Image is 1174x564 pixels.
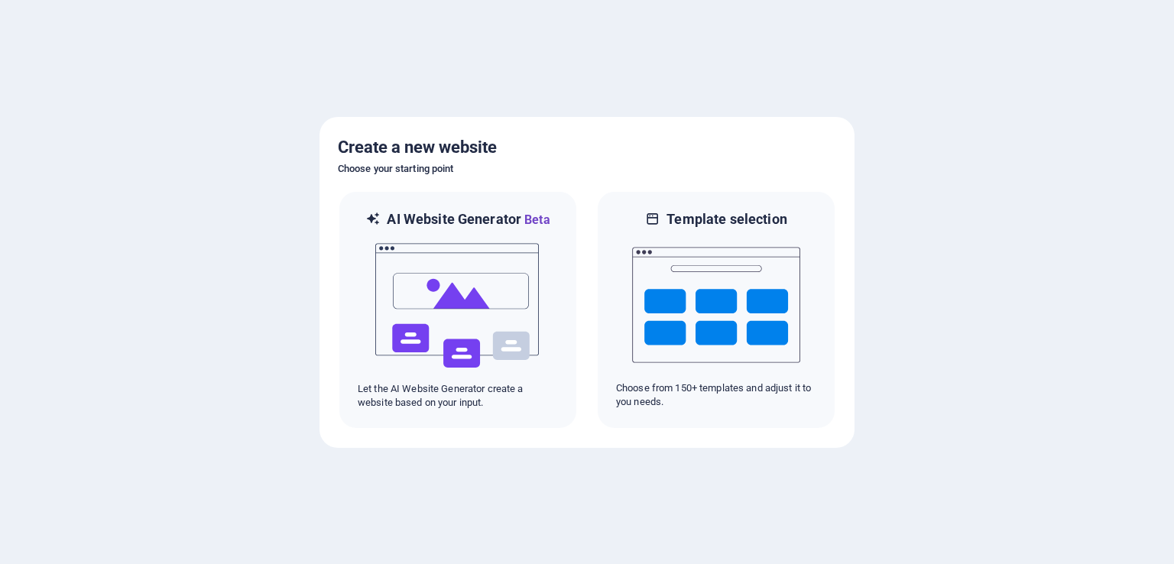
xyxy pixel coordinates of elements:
span: Beta [521,212,550,227]
h5: Create a new website [338,135,836,160]
p: Let the AI Website Generator create a website based on your input. [358,382,558,410]
div: Template selectionChoose from 150+ templates and adjust it to you needs. [596,190,836,429]
h6: Template selection [666,210,786,229]
div: AI Website GeneratorBetaaiLet the AI Website Generator create a website based on your input. [338,190,578,429]
p: Choose from 150+ templates and adjust it to you needs. [616,381,816,409]
img: ai [374,229,542,382]
h6: AI Website Generator [387,210,550,229]
h6: Choose your starting point [338,160,836,178]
